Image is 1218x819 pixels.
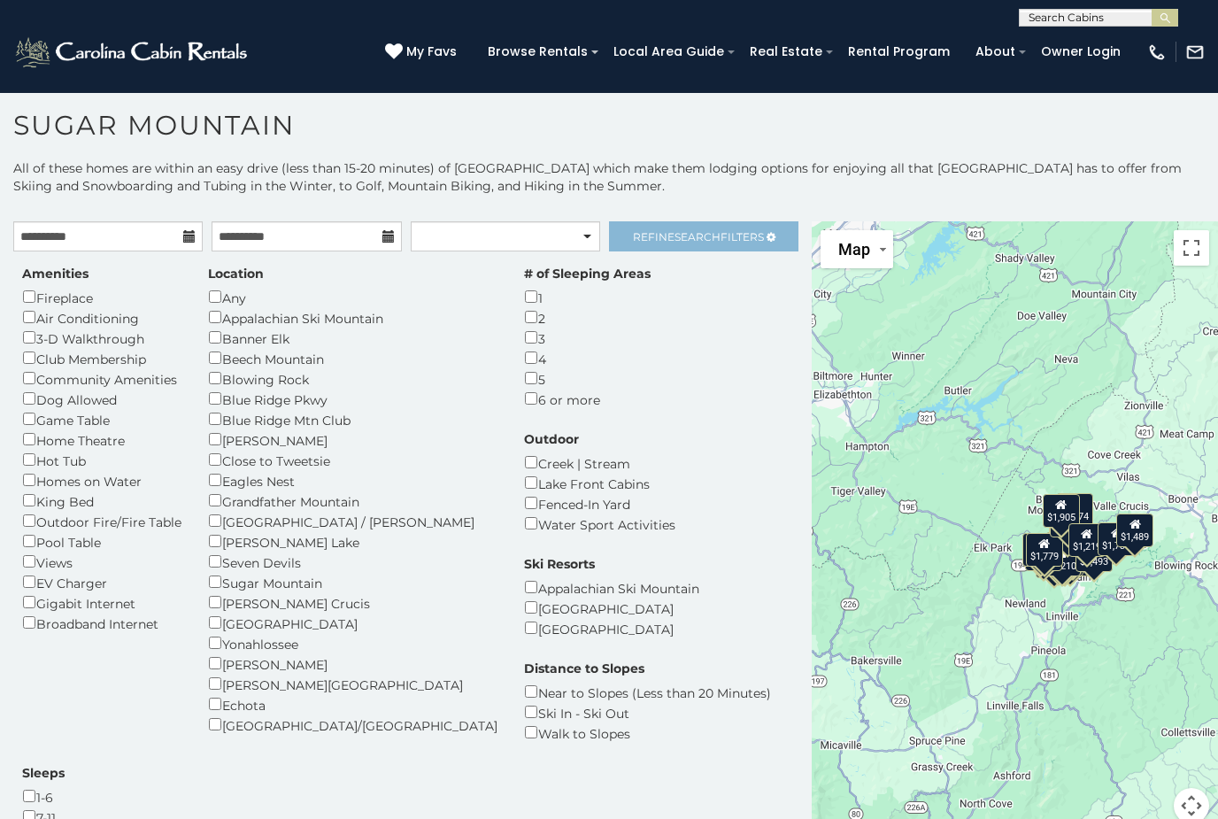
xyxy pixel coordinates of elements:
div: Blue Ridge Pkwy [208,389,497,409]
div: [GEOGRAPHIC_DATA] [524,618,699,638]
div: Broadband Internet [22,613,181,633]
div: 1-6 [22,786,65,807]
div: Gigabit Internet [22,592,181,613]
div: Banner Elk [208,328,497,348]
div: [PERSON_NAME] [208,653,497,674]
img: phone-regular-white.png [1147,42,1167,62]
div: Appalachian Ski Mountain [208,307,497,328]
button: Toggle fullscreen view [1174,230,1209,266]
div: [PERSON_NAME][GEOGRAPHIC_DATA] [208,674,497,694]
span: Search [675,230,721,243]
a: About [967,38,1024,66]
div: Club Membership [22,348,181,368]
div: [GEOGRAPHIC_DATA] [524,598,699,618]
div: Lake Front Cabins [524,473,675,493]
div: Creek | Stream [524,452,675,473]
a: Browse Rentals [479,38,597,66]
a: Real Estate [741,38,831,66]
div: $1,489 [1116,514,1153,547]
div: 4 [524,348,651,368]
div: Any [208,287,497,307]
label: Outdoor [524,430,579,448]
div: $6,341 [1048,514,1085,547]
div: Blue Ridge Mtn Club [208,409,497,429]
div: $1,219 [1068,523,1106,557]
label: Ski Resorts [524,555,595,573]
div: Homes on Water [22,470,181,491]
div: Appalachian Ski Mountain [524,577,699,598]
div: Dog Allowed [22,389,181,409]
div: Fireplace [22,287,181,307]
div: Echota [208,694,497,715]
button: Change map style [821,230,893,268]
div: Air Conditioning [22,307,181,328]
label: Location [208,265,264,282]
div: [GEOGRAPHIC_DATA] / [PERSON_NAME] [208,511,497,531]
div: Sugar Mountain [208,572,497,592]
div: $1,874 [1055,493,1092,527]
a: Owner Login [1032,38,1129,66]
div: $1,905 [1042,494,1079,528]
div: Seven Devils [208,552,497,572]
div: 1 [524,287,651,307]
label: Distance to Slopes [524,660,644,677]
div: 3-D Walkthrough [22,328,181,348]
span: My Favs [406,42,457,61]
div: 6 or more [524,389,651,409]
img: White-1-2.png [13,35,252,70]
div: $1,734 [1098,522,1135,556]
div: Eagles Nest [208,470,497,491]
div: Home Theatre [22,429,181,450]
a: Rental Program [839,38,959,66]
div: Fenced-In Yard [524,493,675,514]
a: My Favs [385,42,461,62]
div: Close to Tweetsie [208,450,497,470]
div: Grandfather Mountain [208,491,497,511]
div: Ski In - Ski Out [524,702,771,722]
div: Blowing Rock [208,368,497,389]
label: Amenities [22,265,89,282]
div: 2 [524,307,651,328]
a: Local Area Guide [605,38,733,66]
div: $2,327 [1022,533,1060,567]
div: King Bed [22,491,181,511]
div: [PERSON_NAME] [208,429,497,450]
div: Game Table [22,409,181,429]
div: Yonahlossee [208,633,497,653]
span: Map [838,240,870,259]
a: RefineSearchFilters [609,221,798,251]
label: Sleeps [22,764,65,782]
div: Community Amenities [22,368,181,389]
div: EV Charger [22,572,181,592]
span: Refine Filters [633,230,764,243]
div: [PERSON_NAME] Crucis [208,592,497,613]
div: Hot Tub [22,450,181,470]
div: Pool Table [22,531,181,552]
img: mail-regular-white.png [1185,42,1205,62]
div: Walk to Slopes [524,722,771,743]
div: [GEOGRAPHIC_DATA]/[GEOGRAPHIC_DATA] [208,715,497,735]
div: 5 [524,368,651,389]
div: [PERSON_NAME] Lake [208,531,497,552]
div: Views [22,552,181,572]
div: $1,779 [1026,533,1063,567]
label: # of Sleeping Areas [524,265,651,282]
div: Water Sport Activities [524,514,675,534]
div: Outdoor Fire/Fire Table [22,511,181,531]
div: Beech Mountain [208,348,497,368]
div: [GEOGRAPHIC_DATA] [208,613,497,633]
div: 3 [524,328,651,348]
div: Near to Slopes (Less than 20 Minutes) [524,682,771,702]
